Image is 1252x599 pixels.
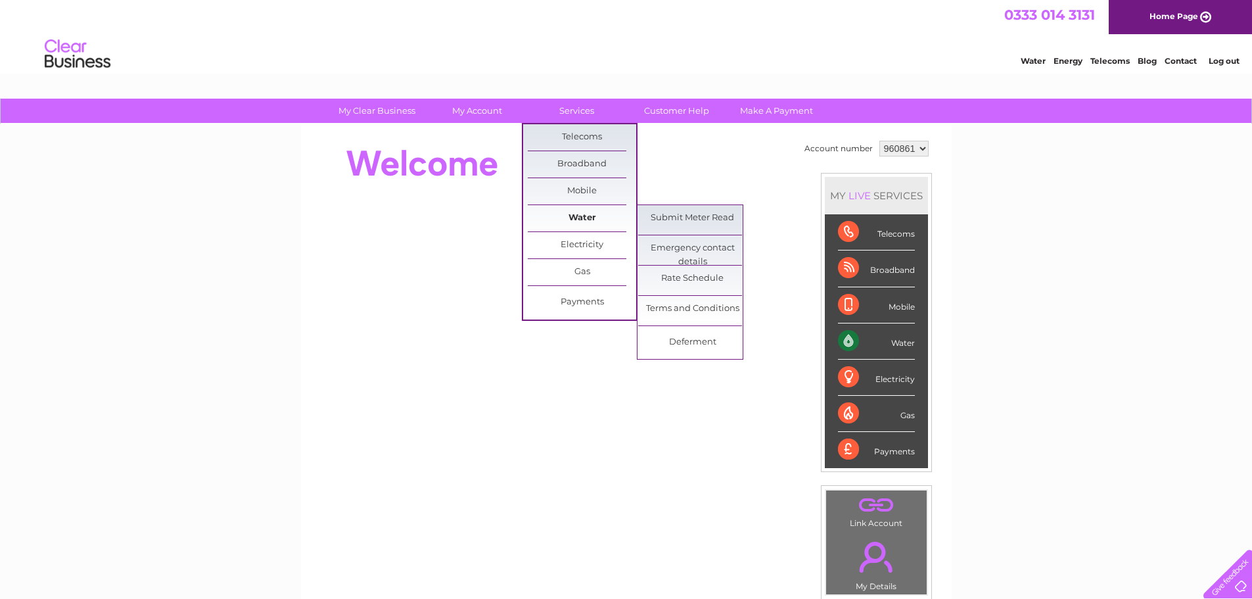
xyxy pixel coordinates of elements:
td: Link Account [825,490,927,531]
a: Energy [1054,56,1082,66]
div: Clear Business is a trading name of Verastar Limited (registered in [GEOGRAPHIC_DATA] No. 3667643... [316,7,937,64]
a: Payments [528,289,636,316]
img: logo.png [44,34,111,74]
a: Contact [1165,56,1197,66]
a: Make A Payment [722,99,831,123]
a: 0333 014 3131 [1004,7,1095,23]
a: Electricity [528,232,636,258]
a: Customer Help [622,99,731,123]
a: Gas [528,259,636,285]
div: Telecoms [838,214,915,251]
a: . [829,534,923,580]
div: Mobile [838,287,915,323]
a: . [829,494,923,517]
div: MY SERVICES [825,177,928,214]
a: Log out [1209,56,1240,66]
div: Water [838,323,915,360]
a: Terms and Conditions [638,296,747,322]
a: Telecoms [528,124,636,151]
a: Blog [1138,56,1157,66]
div: Gas [838,396,915,432]
a: My Account [423,99,531,123]
a: Water [528,205,636,231]
a: Rate Schedule [638,266,747,292]
a: Services [522,99,631,123]
a: Telecoms [1090,56,1130,66]
a: My Clear Business [323,99,431,123]
a: Emergency contact details [638,235,747,262]
a: Submit Meter Read [638,205,747,231]
a: Mobile [528,178,636,204]
td: Account number [801,137,876,160]
div: Broadband [838,251,915,287]
div: Payments [838,432,915,467]
a: Broadband [528,151,636,178]
a: Water [1021,56,1046,66]
div: LIVE [846,189,873,202]
a: Deferment [638,329,747,356]
div: Electricity [838,360,915,396]
td: My Details [825,531,927,595]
